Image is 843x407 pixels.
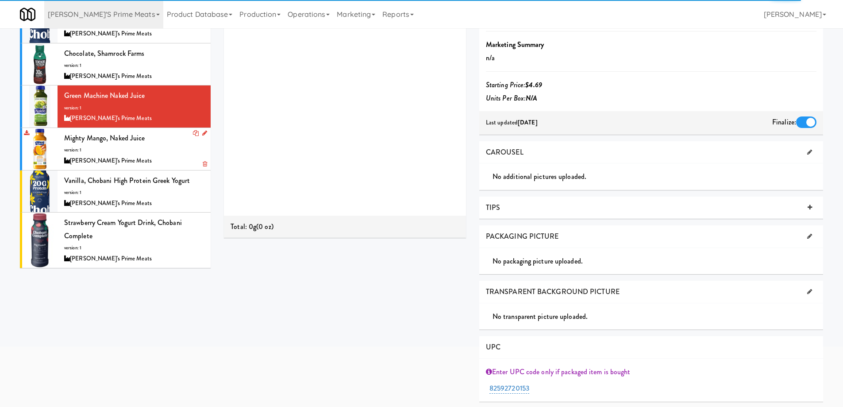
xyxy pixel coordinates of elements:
[64,175,190,186] span: Vanilla, Chobani High Protein Greek Yogurt
[518,118,538,127] b: [DATE]
[64,113,204,124] div: [PERSON_NAME]'s Prime Meats
[526,93,537,103] b: N/A
[486,287,620,297] span: TRANSPARENT BACKGROUND PICTURE
[486,342,500,352] span: UPC
[486,231,559,241] span: PACKAGING PICTURE
[486,51,816,65] p: n/a
[64,198,204,209] div: [PERSON_NAME]'s Prime Meats
[64,48,145,58] span: Chocolate, Shamrock Farms
[64,62,81,69] span: version: 1
[64,189,81,196] span: version: 1
[20,85,211,128] li: Green Machine Naked Juiceversion: 1[PERSON_NAME]'s Prime Meats
[64,253,204,264] div: [PERSON_NAME]'s Prime Meats
[20,7,35,22] img: Micromart
[493,255,823,268] div: No packaging picture uploaded.
[486,39,544,50] b: Marketing Summary
[64,133,145,143] span: Mighty Mango, Naked Juice
[64,155,204,167] div: [PERSON_NAME]'s Prime Meats
[486,365,816,379] div: Enter UPC code only if packaged item is bought
[486,80,542,90] i: Starting Price:
[493,170,823,183] div: No additional pictures uploaded.
[64,28,204,39] div: [PERSON_NAME]'s Prime Meats
[525,80,542,90] b: $4.69
[486,202,500,213] span: TIPS
[772,117,796,127] span: Finalize:
[489,383,529,394] a: 82592720153
[64,105,81,111] span: version: 1
[256,221,273,232] span: (0 oz)
[20,43,211,86] li: Chocolate, Shamrock Farmsversion: 1[PERSON_NAME]'s Prime Meats
[64,217,182,241] span: Strawberry Cream Yogurt Drink, Chobani Complete
[64,71,204,82] div: [PERSON_NAME]'s Prime Meats
[231,221,256,232] span: Total: 0g
[20,128,211,171] li: Mighty Mango, Naked Juiceversion: 1[PERSON_NAME]'s Prime Meats
[64,244,81,251] span: version: 1
[486,118,538,127] span: Last updated
[20,171,211,213] li: Vanilla, Chobani High Protein Greek Yogurtversion: 1[PERSON_NAME]'s Prime Meats
[64,90,145,101] span: Green Machine Naked Juice
[20,213,211,267] li: Strawberry Cream Yogurt Drink, Chobani Completeversion: 1[PERSON_NAME]'s Prime Meats
[486,93,538,103] i: Units Per Box:
[493,310,823,323] div: No transparent picture uploaded.
[486,147,524,157] span: CAROUSEL
[64,147,81,153] span: version: 1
